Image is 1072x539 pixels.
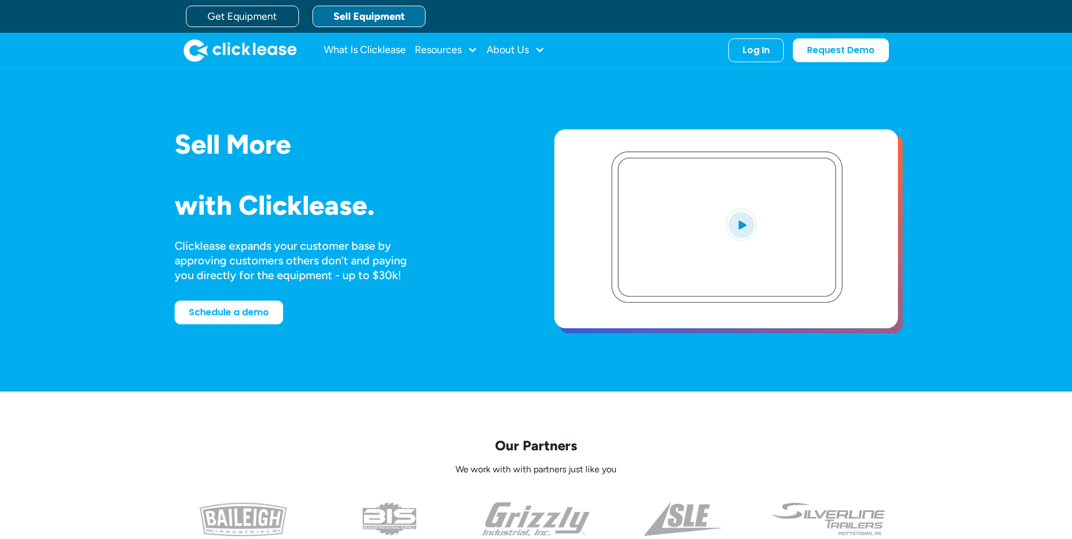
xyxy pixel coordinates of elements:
[175,129,518,159] h1: Sell More
[726,208,757,240] img: Blue play button logo on a light blue circular background
[184,39,297,62] a: home
[487,39,545,62] div: About Us
[313,6,426,27] a: Sell Equipment
[175,238,428,282] div: Clicklease expands your customer base by approving customers others don’t and paying you directly...
[771,502,887,536] img: undefined
[554,129,898,328] a: open lightbox
[415,39,478,62] div: Resources
[175,437,898,454] p: Our Partners
[175,464,898,476] p: We work with with partners just like you
[186,6,299,27] a: Get Equipment
[362,502,416,536] img: the logo for beaver industrial supply
[184,39,297,62] img: Clicklease logo
[199,502,287,536] img: baileigh logo
[743,45,770,56] div: Log In
[482,502,590,536] img: the grizzly industrial inc logo
[175,301,283,324] a: Schedule a demo
[793,38,889,62] a: Request Demo
[175,190,518,220] h1: with Clicklease.
[644,502,721,536] img: a black and white photo of the side of a triangle
[324,39,406,62] a: What Is Clicklease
